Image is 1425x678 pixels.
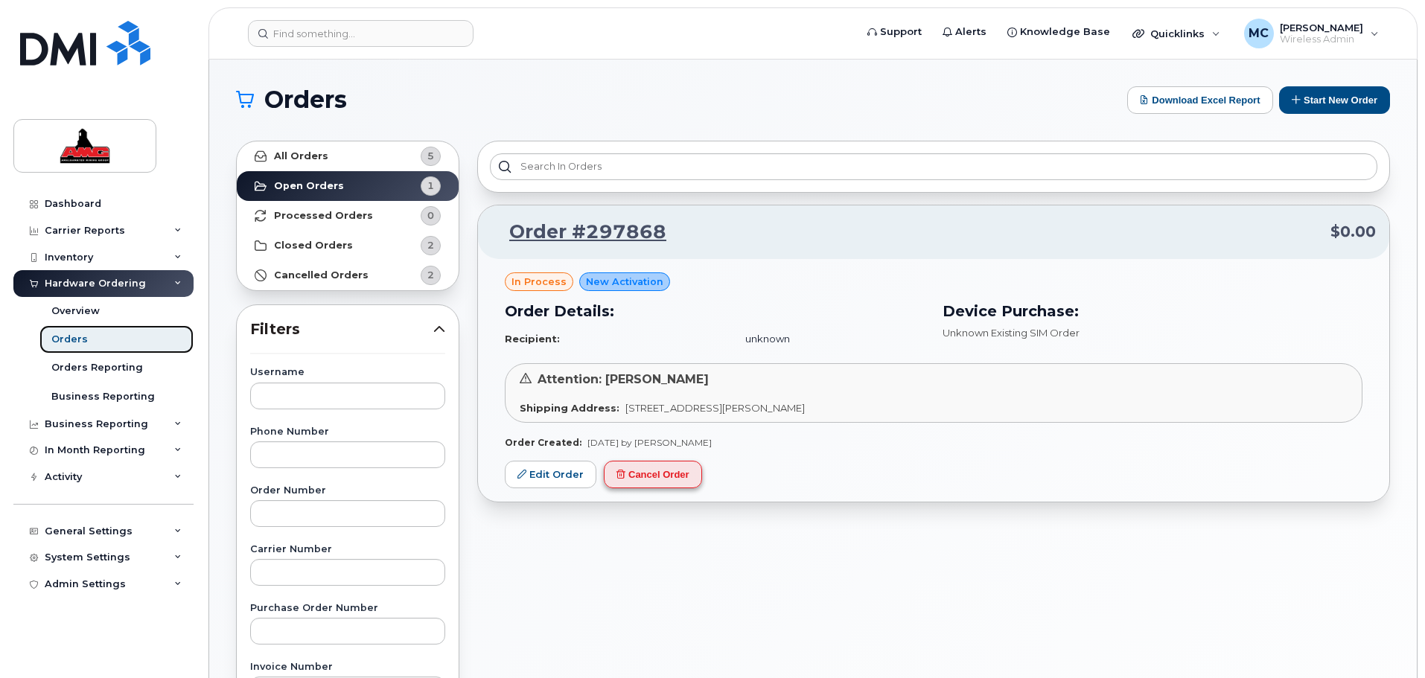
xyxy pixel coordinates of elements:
[250,486,445,496] label: Order Number
[943,300,1362,322] h3: Device Purchase:
[237,141,459,171] a: All Orders5
[511,275,567,289] span: in process
[538,372,709,386] span: Attention: [PERSON_NAME]
[427,238,434,252] span: 2
[604,461,702,488] button: Cancel Order
[427,208,434,223] span: 0
[427,268,434,282] span: 2
[520,402,619,414] strong: Shipping Address:
[1279,86,1390,114] button: Start New Order
[264,89,347,111] span: Orders
[625,402,805,414] span: [STREET_ADDRESS][PERSON_NAME]
[250,662,445,672] label: Invoice Number
[274,180,344,192] strong: Open Orders
[505,333,560,345] strong: Recipient:
[490,153,1377,180] input: Search in orders
[250,319,433,340] span: Filters
[250,427,445,437] label: Phone Number
[491,219,666,246] a: Order #297868
[250,368,445,377] label: Username
[505,300,925,322] h3: Order Details:
[274,150,328,162] strong: All Orders
[732,326,925,352] td: unknown
[250,545,445,554] label: Carrier Number
[274,269,369,281] strong: Cancelled Orders
[505,461,596,488] a: Edit Order
[274,210,373,222] strong: Processed Orders
[427,149,434,163] span: 5
[237,231,459,260] a: Closed Orders2
[505,437,581,448] strong: Order Created:
[1330,221,1376,243] span: $0.00
[237,171,459,201] a: Open Orders1
[586,275,663,289] span: New Activation
[274,240,353,252] strong: Closed Orders
[943,327,1080,339] span: Unknown Existing SIM Order
[237,260,459,290] a: Cancelled Orders2
[587,437,712,448] span: [DATE] by [PERSON_NAME]
[237,201,459,231] a: Processed Orders0
[250,604,445,613] label: Purchase Order Number
[427,179,434,193] span: 1
[1127,86,1273,114] button: Download Excel Report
